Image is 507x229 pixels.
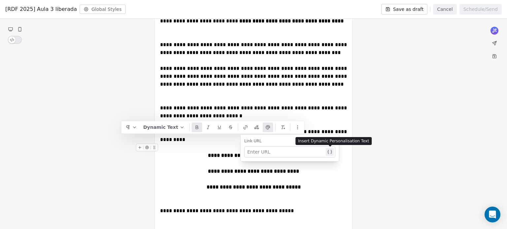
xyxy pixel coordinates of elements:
button: Dynamic Text [141,122,187,132]
button: Cancel [433,4,456,14]
p: Insert Dynamic Personalisation Text [298,138,369,144]
button: Schedule/Send [459,4,502,14]
div: Link URL [244,138,335,144]
button: Global Styles [80,5,126,14]
button: Save as draft [381,4,428,14]
span: [RDF 2025] Aula 3 liberada [5,5,77,13]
